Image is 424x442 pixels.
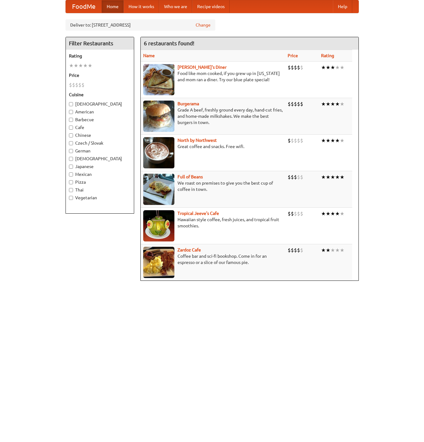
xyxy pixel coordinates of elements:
[288,247,291,254] li: $
[335,174,340,181] li: ★
[326,137,330,144] li: ★
[69,188,73,192] input: Thai
[69,117,131,123] label: Barbecue
[143,216,283,229] p: Hawaiian style coffee, fresh juices, and tropical fruit smoothies.
[294,137,297,144] li: $
[69,101,131,107] label: [DEMOGRAPHIC_DATA]
[159,0,192,13] a: Who we are
[288,101,291,107] li: $
[321,53,334,58] a: Rating
[300,174,303,181] li: $
[69,124,131,131] label: Cafe
[333,0,352,13] a: Help
[143,64,174,95] img: sallys.jpg
[143,174,174,205] img: beans.jpg
[300,137,303,144] li: $
[144,40,194,46] ng-pluralize: 6 restaurants found!
[143,137,174,168] img: north.jpg
[66,19,215,31] div: Deliver to: [STREET_ADDRESS]
[291,64,294,71] li: $
[335,137,340,144] li: ★
[69,157,73,161] input: [DEMOGRAPHIC_DATA]
[294,64,297,71] li: $
[83,62,88,69] li: ★
[335,247,340,254] li: ★
[288,210,291,217] li: $
[178,101,199,106] a: Burgerama
[69,62,74,69] li: ★
[300,210,303,217] li: $
[69,195,131,201] label: Vegetarian
[326,210,330,217] li: ★
[326,64,330,71] li: ★
[178,211,219,216] a: Tropical Jeeve's Cafe
[69,163,131,170] label: Japanese
[69,132,131,138] label: Chinese
[178,174,203,179] a: Full of Beans
[335,64,340,71] li: ★
[300,247,303,254] li: $
[69,72,131,78] h5: Price
[69,140,131,146] label: Czech / Slovak
[330,210,335,217] li: ★
[69,110,73,114] input: American
[291,247,294,254] li: $
[294,247,297,254] li: $
[288,137,291,144] li: $
[300,64,303,71] li: $
[88,62,92,69] li: ★
[69,149,73,153] input: German
[69,109,131,115] label: American
[69,180,73,184] input: Pizza
[143,253,283,266] p: Coffee bar and sci-fi bookshop. Come in for an espresso or a slice of our famous pie.
[143,107,283,126] p: Grade A beef, freshly ground every day, hand-cut fries, and home-made milkshakes. We make the bes...
[297,247,300,254] li: $
[66,0,102,13] a: FoodMe
[66,37,134,50] h4: Filter Restaurants
[294,174,297,181] li: $
[69,53,131,59] h5: Rating
[288,53,298,58] a: Price
[78,82,81,88] li: $
[69,165,73,169] input: Japanese
[143,53,155,58] a: Name
[69,179,131,185] label: Pizza
[75,82,78,88] li: $
[340,137,344,144] li: ★
[69,102,73,106] input: [DEMOGRAPHIC_DATA]
[69,118,73,122] input: Barbecue
[291,174,294,181] li: $
[297,210,300,217] li: $
[178,138,217,143] a: North by Northwest
[69,141,73,145] input: Czech / Slovak
[330,247,335,254] li: ★
[178,65,227,70] a: [PERSON_NAME]'s Diner
[78,62,83,69] li: ★
[340,210,344,217] li: ★
[143,180,283,192] p: We roast on premises to give you the best cup of coffee in town.
[297,174,300,181] li: $
[321,101,326,107] li: ★
[340,174,344,181] li: ★
[143,143,283,150] p: Great coffee and snacks. Free wifi.
[288,174,291,181] li: $
[69,148,131,154] label: German
[291,137,294,144] li: $
[178,247,201,252] a: Zardoz Cafe
[69,82,72,88] li: $
[69,133,73,137] input: Chinese
[326,101,330,107] li: ★
[102,0,124,13] a: Home
[72,82,75,88] li: $
[69,171,131,177] label: Mexican
[330,137,335,144] li: ★
[291,210,294,217] li: $
[143,247,174,278] img: zardoz.jpg
[143,70,283,83] p: Food like mom cooked, if you grew up in [US_STATE] and mom ran a diner. Try our blue plate special!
